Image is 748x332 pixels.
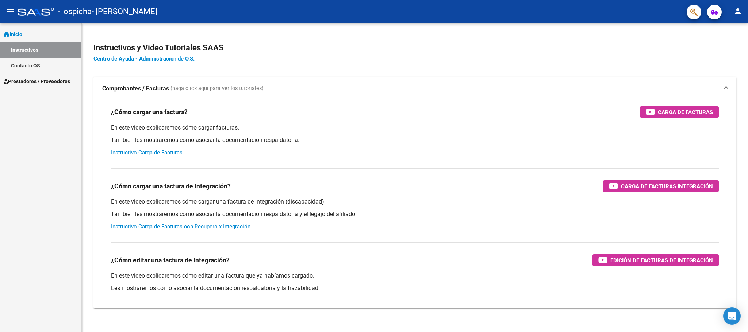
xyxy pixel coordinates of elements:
[93,77,736,100] mat-expansion-panel-header: Comprobantes / Facturas (haga click aquí para ver los tutoriales)
[111,272,719,280] p: En este video explicaremos cómo editar una factura que ya habíamos cargado.
[733,7,742,16] mat-icon: person
[723,307,741,325] div: Open Intercom Messenger
[102,85,169,93] strong: Comprobantes / Facturas
[658,108,713,117] span: Carga de Facturas
[111,149,183,156] a: Instructivo Carga de Facturas
[111,255,230,265] h3: ¿Cómo editar una factura de integración?
[111,136,719,144] p: También les mostraremos cómo asociar la documentación respaldatoria.
[111,124,719,132] p: En este video explicaremos cómo cargar facturas.
[92,4,157,20] span: - [PERSON_NAME]
[93,41,736,55] h2: Instructivos y Video Tutoriales SAAS
[4,77,70,85] span: Prestadores / Proveedores
[111,210,719,218] p: También les mostraremos cómo asociar la documentación respaldatoria y el legajo del afiliado.
[111,181,231,191] h3: ¿Cómo cargar una factura de integración?
[93,100,736,308] div: Comprobantes / Facturas (haga click aquí para ver los tutoriales)
[4,30,22,38] span: Inicio
[111,223,250,230] a: Instructivo Carga de Facturas con Recupero x Integración
[603,180,719,192] button: Carga de Facturas Integración
[111,284,719,292] p: Les mostraremos cómo asociar la documentación respaldatoria y la trazabilidad.
[111,198,719,206] p: En este video explicaremos cómo cargar una factura de integración (discapacidad).
[640,106,719,118] button: Carga de Facturas
[170,85,264,93] span: (haga click aquí para ver los tutoriales)
[111,107,188,117] h3: ¿Cómo cargar una factura?
[621,182,713,191] span: Carga de Facturas Integración
[592,254,719,266] button: Edición de Facturas de integración
[58,4,92,20] span: - ospicha
[6,7,15,16] mat-icon: menu
[93,55,195,62] a: Centro de Ayuda - Administración de O.S.
[610,256,713,265] span: Edición de Facturas de integración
